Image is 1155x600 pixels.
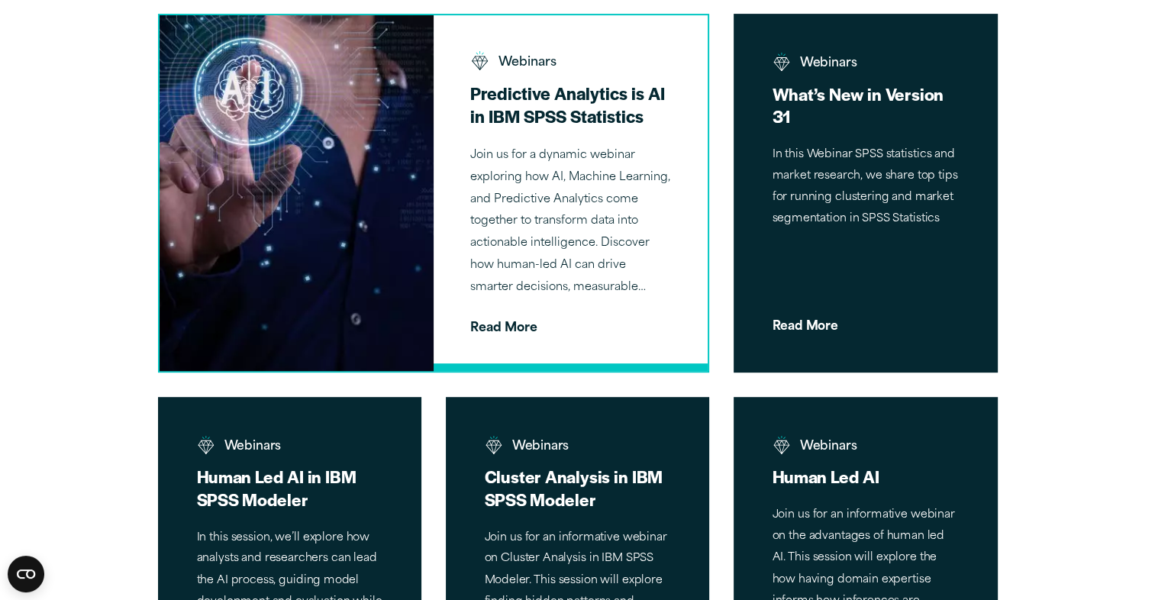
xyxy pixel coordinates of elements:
[196,436,382,461] span: Webinars
[470,82,671,127] h3: Predictive Analytics is AI in IBM SPSS Statistics
[196,465,382,510] h3: Human Led AI in IBM SPSS Modeler
[470,145,671,299] p: Join us for a dynamic webinar exploring how AI, Machine Learning, and Predictive Analytics come t...
[470,51,489,70] img: positive core excellence
[196,435,215,454] img: negative core excellence
[470,310,671,334] span: Read More
[484,435,503,454] img: negative core excellence
[484,465,670,510] h3: Cluster Analysis in IBM SPSS Modeler
[773,436,959,461] span: Webinars
[773,53,959,79] span: Webinars
[470,52,671,78] span: Webinars
[773,53,792,72] img: negative core excellence
[160,15,708,371] a: negative core excellence positive core excellenceWebinars Predictive Analytics is AI in IBM SPSS ...
[734,14,997,373] a: negative core excellence positive core excellenceWebinars What’s New in Version 31 In this Webina...
[773,435,792,454] img: negative core excellence
[773,82,959,127] h3: What’s New in Version 31
[773,144,959,231] p: In this Webinar SPSS statistics and market research, we share top tips for running clustering and...
[773,309,959,333] span: Read More
[484,436,670,461] span: Webinars
[8,556,44,592] button: Open CMP widget
[773,465,959,487] h3: Human Led AI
